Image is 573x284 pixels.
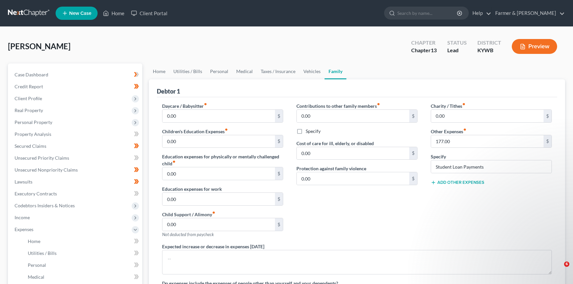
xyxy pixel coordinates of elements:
[296,140,374,147] label: Cost of care for ill, elderly, or disabled
[463,128,466,131] i: fiber_manual_record
[431,180,484,185] button: Add Other Expenses
[297,172,409,185] input: --
[162,211,215,218] label: Child Support / Alimony
[551,262,566,277] iframe: Intercom live chat
[477,47,501,54] div: KYWB
[544,135,551,148] div: $
[15,72,48,77] span: Case Dashboard
[15,167,78,173] span: Unsecured Nonpriority Claims
[431,102,465,109] label: Charity / Tithes
[28,274,44,280] span: Medical
[206,63,232,79] a: Personal
[8,41,70,51] span: [PERSON_NAME]
[15,203,75,208] span: Codebtors Insiders & Notices
[15,155,69,161] span: Unsecured Priority Claims
[447,47,467,54] div: Lead
[232,63,257,79] a: Medical
[469,7,491,19] a: Help
[225,128,228,131] i: fiber_manual_record
[162,110,275,122] input: --
[462,102,465,106] i: fiber_manual_record
[296,165,366,172] label: Protection against family violence
[15,107,43,113] span: Real Property
[15,226,33,232] span: Expenses
[28,238,40,244] span: Home
[149,63,169,79] a: Home
[9,140,142,152] a: Secured Claims
[9,152,142,164] a: Unsecured Priority Claims
[9,81,142,93] a: Credit Report
[69,11,91,16] span: New Case
[275,167,283,180] div: $
[431,153,446,160] label: Specify
[169,63,206,79] a: Utilities / Bills
[22,235,142,247] a: Home
[9,164,142,176] a: Unsecured Nonpriority Claims
[299,63,325,79] a: Vehicles
[431,47,437,53] span: 13
[431,135,544,148] input: --
[162,185,222,192] label: Education expenses for work
[212,211,215,214] i: fiber_manual_record
[22,259,142,271] a: Personal
[275,110,283,122] div: $
[15,84,43,89] span: Credit Report
[275,193,283,205] div: $
[9,69,142,81] a: Case Dashboard
[431,110,544,122] input: --
[275,218,283,231] div: $
[15,131,51,137] span: Property Analysis
[15,119,52,125] span: Personal Property
[257,63,299,79] a: Taxes / Insurance
[296,102,380,109] label: Contributions to other family members
[28,262,46,268] span: Personal
[172,160,176,163] i: fiber_manual_record
[162,135,275,148] input: --
[162,193,275,205] input: --
[162,243,264,250] label: Expected increase or decrease in expenses [DATE]
[447,39,467,47] div: Status
[409,110,417,122] div: $
[128,7,171,19] a: Client Portal
[431,160,551,173] input: Specify...
[306,128,321,135] label: Specify
[9,128,142,140] a: Property Analysis
[409,147,417,160] div: $
[22,247,142,259] a: Utilities / Bills
[15,96,42,101] span: Client Profile
[162,102,207,109] label: Daycare / Babysitter
[297,147,409,160] input: --
[15,179,32,184] span: Lawsuits
[162,153,283,167] label: Education expenses for physically or mentally challenged child
[162,232,214,237] span: Not deducted from paycheck
[204,102,207,106] i: fiber_manual_record
[15,191,57,196] span: Executory Contracts
[100,7,128,19] a: Home
[157,87,180,95] div: Debtor 1
[377,102,380,106] i: fiber_manual_record
[9,188,142,200] a: Executory Contracts
[162,167,275,180] input: --
[492,7,565,19] a: Farmer & [PERSON_NAME]
[512,39,557,54] button: Preview
[477,39,501,47] div: District
[15,215,30,220] span: Income
[409,172,417,185] div: $
[162,128,228,135] label: Children's Education Expenses
[411,39,437,47] div: Chapter
[275,135,283,148] div: $
[544,110,551,122] div: $
[397,7,458,19] input: Search by name...
[22,271,142,283] a: Medical
[431,128,466,135] label: Other Expenses
[9,176,142,188] a: Lawsuits
[297,110,409,122] input: --
[162,218,275,231] input: --
[28,250,57,256] span: Utilities / Bills
[325,63,346,79] a: Family
[411,47,437,54] div: Chapter
[15,143,46,149] span: Secured Claims
[564,262,569,267] span: 6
